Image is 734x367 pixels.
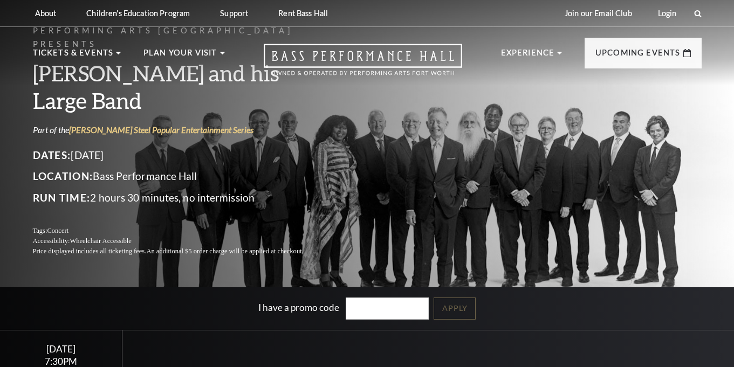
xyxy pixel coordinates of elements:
p: Tickets & Events [33,46,114,66]
h3: [PERSON_NAME] and his Large Band [33,59,330,114]
span: Concert [47,227,68,234]
span: Run Time: [33,191,91,204]
p: Experience [501,46,555,66]
p: 2 hours 30 minutes, no intermission [33,189,330,206]
label: I have a promo code [258,302,339,313]
p: Part of the [33,124,330,136]
p: About [35,9,57,18]
p: Support [220,9,248,18]
span: Dates: [33,149,71,161]
p: Children's Education Program [86,9,190,18]
p: Plan Your Visit [143,46,217,66]
span: Location: [33,170,93,182]
p: Price displayed includes all ticketing fees. [33,246,330,257]
p: Rent Bass Hall [278,9,328,18]
div: [DATE] [13,343,109,355]
p: [DATE] [33,147,330,164]
p: Bass Performance Hall [33,168,330,185]
p: Accessibility: [33,236,330,246]
div: 7:30PM [13,357,109,366]
p: Upcoming Events [595,46,681,66]
a: [PERSON_NAME] Steel Popular Entertainment Series [69,124,253,135]
span: Wheelchair Accessible [70,237,131,245]
span: An additional $5 order charge will be applied at checkout. [146,247,303,255]
p: Tags: [33,226,330,236]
